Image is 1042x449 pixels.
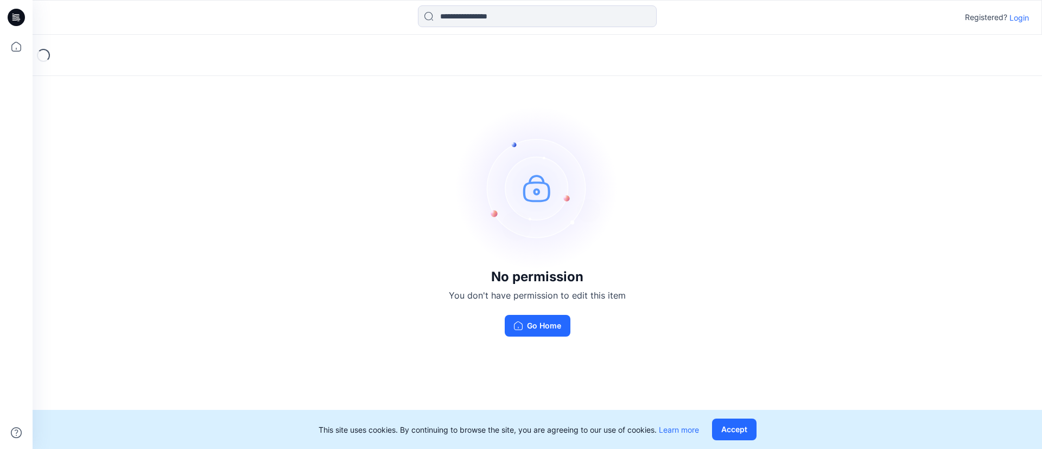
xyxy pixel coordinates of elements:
a: Learn more [659,425,699,434]
img: no-perm.svg [456,106,619,269]
button: Go Home [505,315,570,337]
button: Accept [712,419,757,440]
p: This site uses cookies. By continuing to browse the site, you are agreeing to our use of cookies. [319,424,699,435]
p: You don't have permission to edit this item [449,289,626,302]
p: Registered? [965,11,1007,24]
p: Login [1009,12,1029,23]
h3: No permission [449,269,626,284]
